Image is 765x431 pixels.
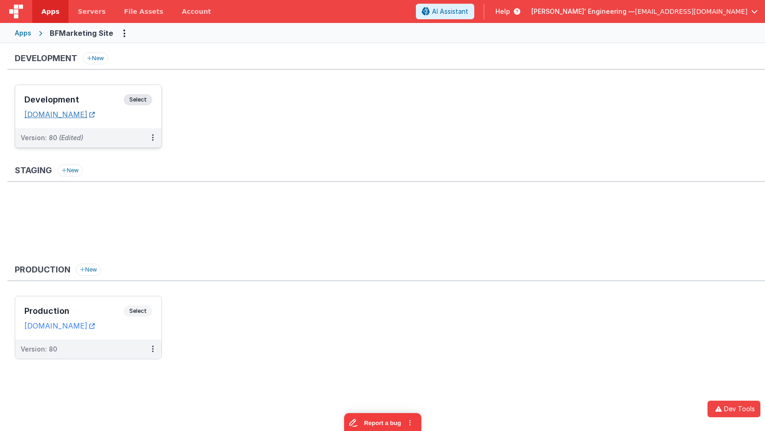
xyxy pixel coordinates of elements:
[432,7,468,16] span: AI Assistant
[15,166,52,175] h3: Staging
[21,345,57,354] div: Version: 80
[78,7,105,16] span: Servers
[76,264,101,276] button: New
[124,306,152,317] span: Select
[15,54,77,63] h3: Development
[531,7,635,16] span: [PERSON_NAME]' Engineering —
[41,7,59,16] span: Apps
[495,7,510,16] span: Help
[124,94,152,105] span: Select
[24,321,95,330] a: [DOMAIN_NAME]
[24,110,95,119] a: [DOMAIN_NAME]
[24,306,124,316] h3: Production
[707,401,760,417] button: Dev Tools
[416,4,474,19] button: AI Assistant
[15,28,31,38] div: Apps
[50,28,113,39] div: BFMarketing Site
[21,133,83,142] div: Version: 80
[15,265,70,274] h3: Production
[58,164,83,176] button: New
[117,26,132,40] button: Options
[83,52,108,64] button: New
[635,7,748,16] span: [EMAIL_ADDRESS][DOMAIN_NAME]
[24,95,124,104] h3: Development
[531,7,758,16] button: [PERSON_NAME]' Engineering — [EMAIL_ADDRESS][DOMAIN_NAME]
[124,7,164,16] span: File Assets
[59,134,83,142] span: (Edited)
